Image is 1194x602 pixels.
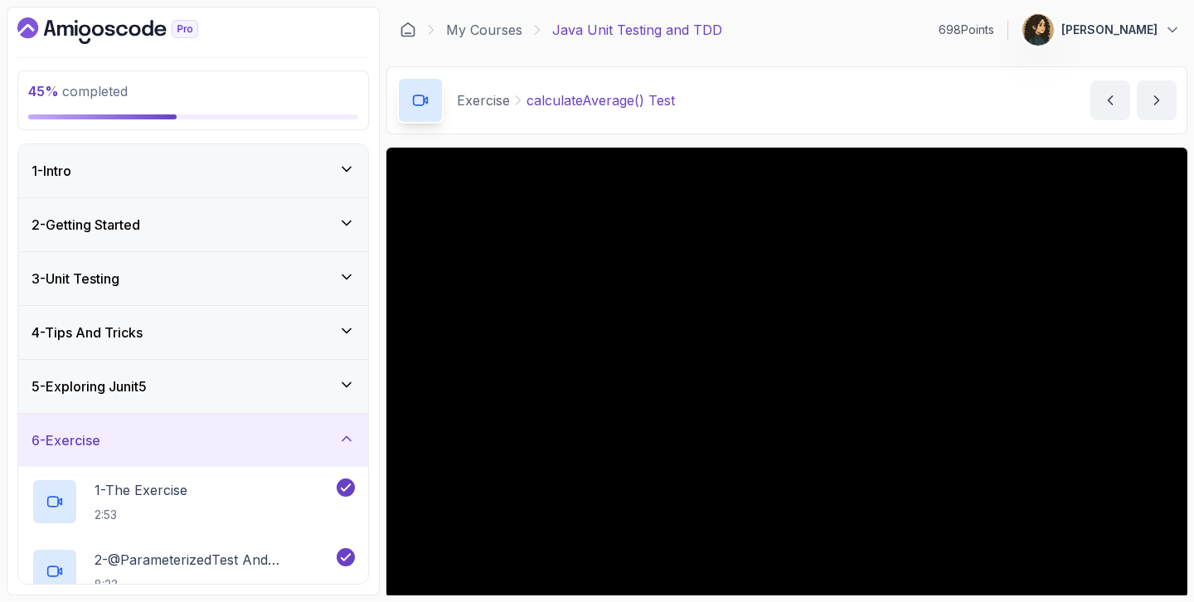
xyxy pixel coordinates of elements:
p: Java Unit Testing and TDD [552,20,722,40]
h3: 6 - Exercise [32,430,100,450]
a: Dashboard [17,17,236,44]
h3: 4 - Tips And Tricks [32,323,143,342]
p: 2:53 [95,507,187,523]
iframe: To enrich screen reader interactions, please activate Accessibility in Grammarly extension settings [386,148,1187,598]
button: user profile image[PERSON_NAME] [1022,13,1181,46]
span: 45 % [28,83,59,100]
button: 2-Getting Started [18,198,368,251]
button: next content [1137,80,1177,120]
p: Exercise [457,90,510,110]
button: 6-Exercise [18,414,368,467]
img: user profile image [1022,14,1054,46]
h3: 2 - Getting Started [32,215,140,235]
p: [PERSON_NAME] [1061,22,1158,38]
button: 5-Exploring Junit5 [18,360,368,413]
button: 3-Unit Testing [18,252,368,305]
p: 1 - The Exercise [95,480,187,500]
p: 698 Points [939,22,994,38]
a: My Courses [446,20,522,40]
p: 2 - @ParameterizedTest and @CsvSource [95,550,333,570]
button: 2-@ParameterizedTest and @CsvSource8:23 [32,548,355,595]
a: Dashboard [400,22,416,38]
button: 1-The Exercise2:53 [32,478,355,525]
button: previous content [1090,80,1130,120]
button: 4-Tips And Tricks [18,306,368,359]
h3: 1 - Intro [32,161,71,181]
button: 1-Intro [18,144,368,197]
span: completed [28,83,128,100]
h3: 5 - Exploring Junit5 [32,376,147,396]
p: 8:23 [95,576,333,593]
h3: 3 - Unit Testing [32,269,119,289]
p: calculateAverage() Test [527,90,675,110]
